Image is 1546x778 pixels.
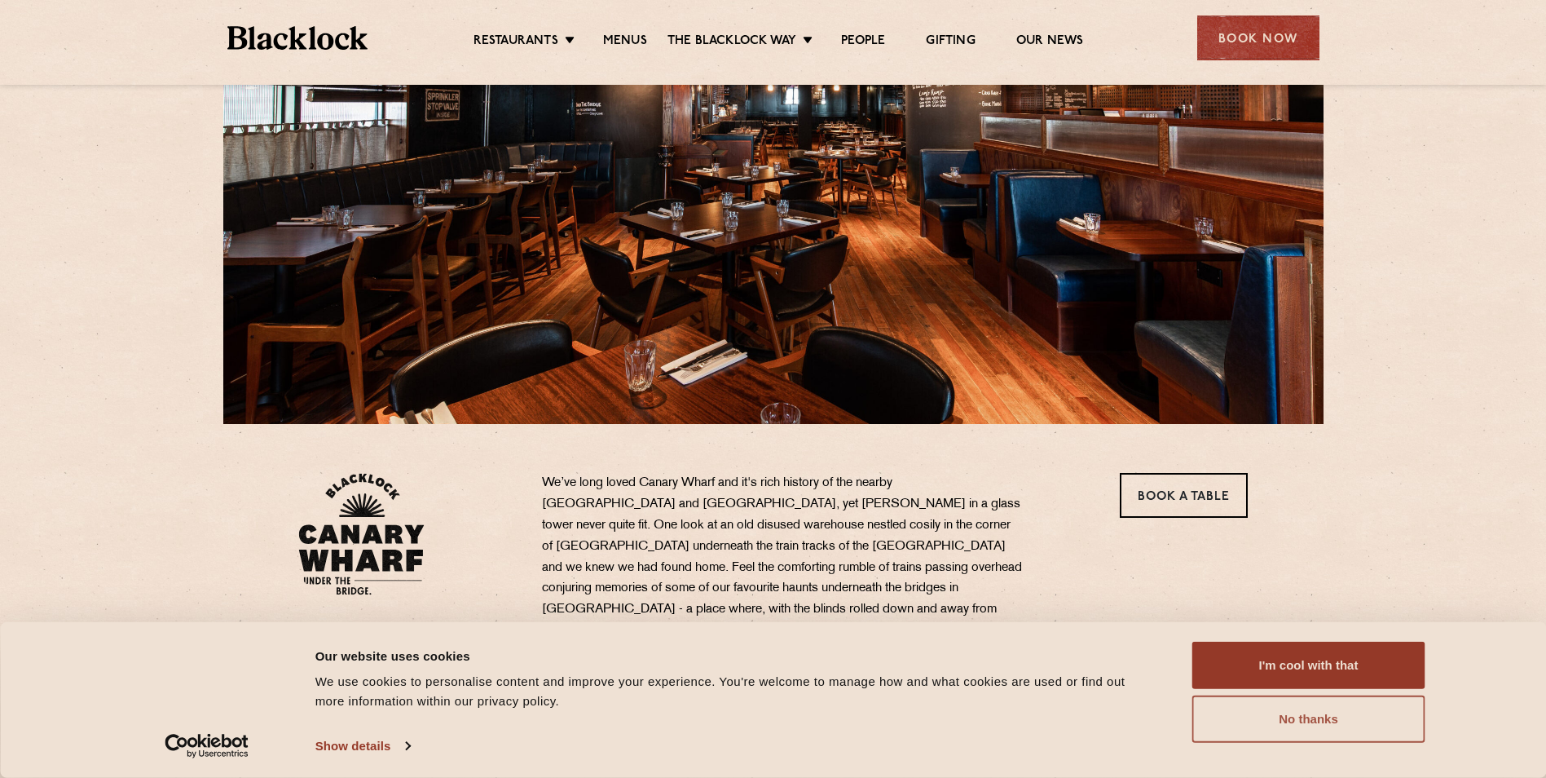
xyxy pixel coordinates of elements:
[135,734,278,758] a: Usercentrics Cookiebot - opens in a new window
[315,646,1156,665] div: Our website uses cookies
[1197,15,1319,60] div: Book Now
[298,473,425,595] img: BL_CW_Logo_Website.svg
[227,26,368,50] img: BL_Textured_Logo-footer-cropped.svg
[473,33,558,51] a: Restaurants
[1016,33,1084,51] a: Our News
[926,33,975,51] a: Gifting
[1192,642,1425,689] button: I'm cool with that
[841,33,885,51] a: People
[603,33,647,51] a: Menus
[667,33,796,51] a: The Blacklock Way
[1192,696,1425,743] button: No thanks
[315,672,1156,711] div: We use cookies to personalise content and improve your experience. You're welcome to manage how a...
[1120,473,1248,518] a: Book a Table
[542,473,1023,642] p: We’ve long loved Canary Wharf and it's rich history of the nearby [GEOGRAPHIC_DATA] and [GEOGRAPH...
[315,734,410,758] a: Show details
